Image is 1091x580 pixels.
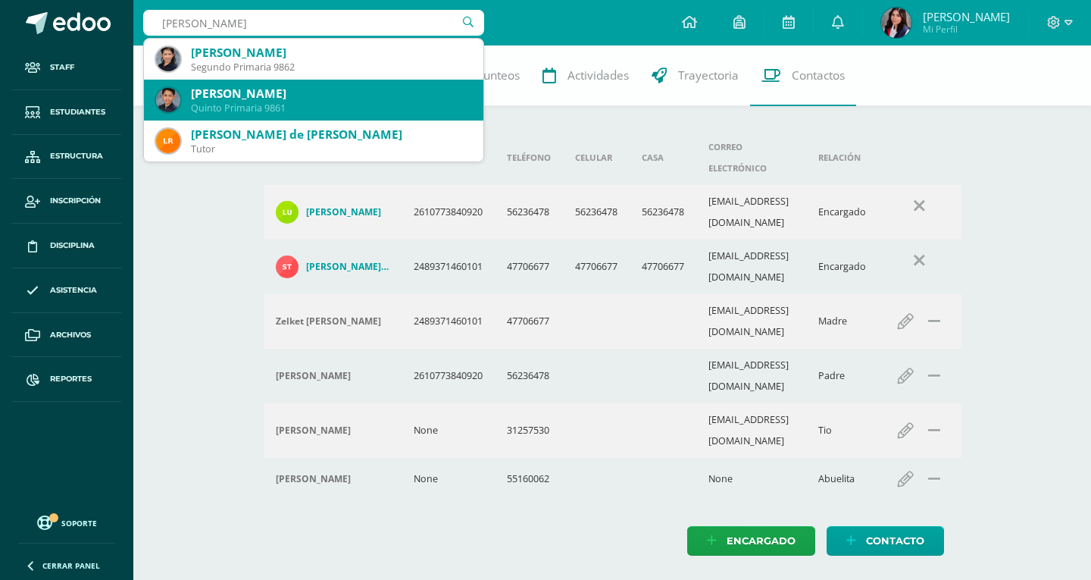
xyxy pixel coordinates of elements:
a: Contactos [750,45,856,106]
a: Archivos [12,313,121,358]
img: ec044acc647a232de5d94456ac6b8ac5.png [156,47,180,71]
a: Soporte [18,512,115,532]
a: [PERSON_NAME] [276,201,389,224]
h4: [PERSON_NAME] [306,206,381,218]
div: [PERSON_NAME] [191,86,471,102]
th: Correo electrónico [696,130,806,185]
th: Casa [630,130,696,185]
span: Contactos [792,67,845,83]
span: Encargado [727,527,796,555]
a: Trayectoria [640,45,750,106]
div: Tutor [191,143,471,155]
td: None [402,403,495,458]
div: Enrique Oregel [276,425,389,437]
td: Padre [806,349,878,403]
td: 2489371460101 [402,294,495,349]
div: Zelket Stephanie Polanco [276,315,389,328]
td: Abuelita [806,458,878,500]
a: Encargado [687,526,815,556]
span: Punteos [477,67,520,83]
a: Disciplina [12,224,121,268]
td: Madre [806,294,878,349]
a: Estructura [12,135,121,180]
h4: [PERSON_NAME] [PERSON_NAME] [306,261,389,273]
span: Asistencia [50,284,97,296]
span: Inscripción [50,195,101,207]
td: 47706677 [495,294,563,349]
h4: Zelket [PERSON_NAME] [276,315,381,328]
span: [PERSON_NAME] [923,9,1010,24]
img: 73dff05d17061646c5127c40b54b3e24.png [276,201,299,224]
div: Segundo Primaria 9862 [191,61,471,74]
a: [PERSON_NAME] [PERSON_NAME] [276,256,389,278]
span: Reportes [50,373,92,385]
span: Cerrar panel [42,560,100,571]
span: Soporte [61,518,97,528]
td: None [402,458,495,500]
td: [EMAIL_ADDRESS][DOMAIN_NAME] [696,240,806,294]
td: 2489371460101 [402,240,495,294]
a: Estudiantes [12,90,121,135]
th: Relación [806,130,878,185]
td: None [696,458,806,500]
span: Trayectoria [678,67,739,83]
td: 31257530 [495,403,563,458]
span: Estructura [50,150,103,162]
h4: [PERSON_NAME] [276,473,351,485]
a: Actividades [531,45,640,106]
td: 47706677 [630,240,696,294]
img: 8a63a3cf2c67c36d1b1ff894afe4ec53.png [276,256,299,278]
td: 56236478 [563,185,630,240]
td: 47706677 [563,240,630,294]
div: Luis Arturo Oregel [276,370,389,382]
span: Staff [50,61,74,74]
img: 331a885a7a06450cabc094b6be9ba622.png [881,8,911,38]
span: Mi Perfil [923,23,1010,36]
span: Actividades [567,67,629,83]
div: [PERSON_NAME] [191,45,471,61]
td: [EMAIL_ADDRESS][DOMAIN_NAME] [696,403,806,458]
td: Encargado [806,240,878,294]
input: Busca un usuario... [143,10,484,36]
td: 56236478 [495,349,563,403]
h4: [PERSON_NAME] [276,425,351,437]
div: [PERSON_NAME] de [PERSON_NAME] [191,127,471,143]
td: 2610773840920 [402,185,495,240]
div: Quinto Primaria 9861 [191,102,471,114]
img: 97faec4cb98b398dd642861f268ba47f.png [156,129,180,153]
td: 56236478 [495,185,563,240]
td: [EMAIL_ADDRESS][DOMAIN_NAME] [696,185,806,240]
img: 5d955c6a05a679058539e0e2f29a195e.png [156,88,180,112]
span: Estudiantes [50,106,105,118]
td: [EMAIL_ADDRESS][DOMAIN_NAME] [696,294,806,349]
span: Disciplina [50,240,95,252]
a: Asistencia [12,268,121,313]
h4: [PERSON_NAME] [276,370,351,382]
th: Teléfono [495,130,563,185]
td: 55160062 [495,458,563,500]
td: Encargado [806,185,878,240]
th: Celular [563,130,630,185]
td: 56236478 [630,185,696,240]
a: Reportes [12,357,121,402]
a: Inscripción [12,179,121,224]
td: 47706677 [495,240,563,294]
a: Staff [12,45,121,90]
td: 2610773840920 [402,349,495,403]
a: Contacto [827,526,944,556]
div: Doris de Polanco [276,473,389,485]
span: Archivos [50,329,91,341]
td: [EMAIL_ADDRESS][DOMAIN_NAME] [696,349,806,403]
span: Contacto [866,527,924,555]
td: Tio [806,403,878,458]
